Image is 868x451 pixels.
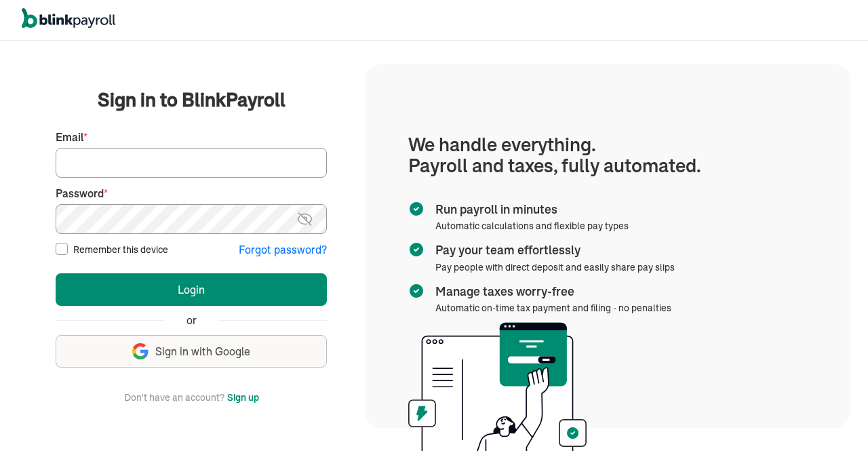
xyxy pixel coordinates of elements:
[73,243,168,256] label: Remember this device
[408,201,425,217] img: checkmark
[56,186,327,201] label: Password
[124,389,224,406] span: Don't have an account?
[435,261,675,273] span: Pay people with direct deposit and easily share pay slips
[435,283,666,300] span: Manage taxes worry-free
[56,130,327,145] label: Email
[296,211,313,227] img: eye
[56,148,327,178] input: Your email address
[435,201,623,218] span: Run payroll in minutes
[132,343,149,359] img: google
[435,220,629,232] span: Automatic calculations and flexible pay types
[56,273,327,306] button: Login
[155,344,250,359] span: Sign in with Google
[98,86,285,113] span: Sign in to BlinkPayroll
[408,134,807,176] h1: We handle everything. Payroll and taxes, fully automated.
[186,313,197,328] span: or
[435,241,669,259] span: Pay your team effortlessly
[239,242,327,258] button: Forgot password?
[56,335,327,368] button: Sign in with Google
[227,389,259,406] button: Sign up
[22,8,115,28] img: logo
[408,241,425,258] img: checkmark
[435,302,671,314] span: Automatic on-time tax payment and filing - no penalties
[408,283,425,299] img: checkmark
